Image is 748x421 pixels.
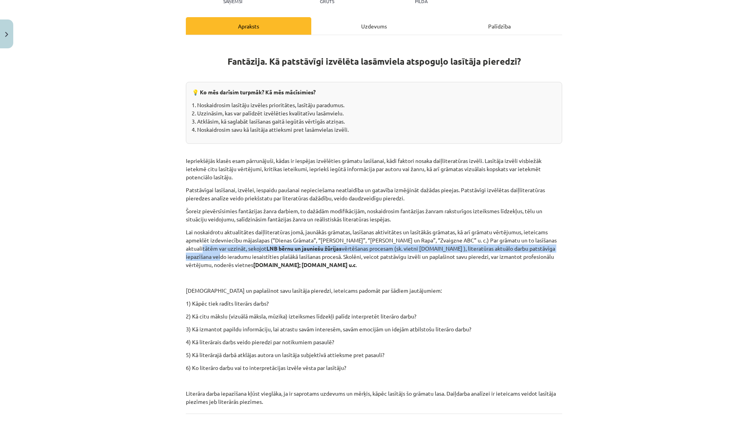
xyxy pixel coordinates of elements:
strong: [DOMAIN_NAME]; [253,261,300,268]
strong: LNB bērnu un jauniešu žūrijas [266,245,342,252]
p: Iepriekšējās klasēs esam pārrunājuši, kādas ir iespējas izvēlēties grāmatu lasīšanai, kādi faktor... [186,157,562,181]
li: Atklāsim, kā saglabāt lasīšanas gaitā iegūtās vērtīgās atziņas. [197,117,556,126]
p: 5) Kā literārajā darbā atklājas autora un lasītāja subjektīvā attieksme pret pasauli? [186,351,562,359]
p: 1) Kāpēc tiek radīts literārs darbs? [186,299,562,308]
div: Uzdevums [311,17,437,35]
strong: [DOMAIN_NAME] u.c [302,261,356,268]
div: Palīdzība [437,17,562,35]
p: Literāra darba iepazīšana kļūst vieglāka, ja ir saprotams uzdevums un mērķis, kāpēc lasītājs šo g... [186,389,562,406]
img: icon-close-lesson-0947bae3869378f0d4975bcd49f059093ad1ed9edebbc8119c70593378902aed.svg [5,32,8,37]
p: 2) Kā citu mākslu (vizuālā māksla, mūzika) izteiksmes līdzekļi palīdz interpretēt literāro darbu? [186,312,562,320]
p: Lai noskaidrotu aktualitātes daiļliteratūras jomā, jaunākās grāmatas, lasīšanas aktivitātes un la... [186,228,562,269]
p: [DEMOGRAPHIC_DATA] un paplašinot savu lasītāja pieredzi, ieteicams padomāt par šādiem jautājumiem: [186,287,562,295]
li: Noskaidrosim savu kā lasītāja attieksmi pret lasāmvielas izvēli. [197,126,556,134]
div: Apraksts [186,17,311,35]
strong: Fantāzija. Kā patstāvīgi izvēlēta lasāmviela atspoguļo lasītāja pieredzi? [228,56,521,67]
p: Patstāvīgai lasīšanai, izvēlei, iespaidu paušanai nepieciešama neatlaidība un gatavība izmēģināt ... [186,186,562,202]
p: 4) Kā literārais darbs veido pieredzi par notikumiem pasaulē? [186,338,562,346]
p: Šoreiz pievērsīsimies fantāzijas žanra darbiem, to dažādām modifikācijām, noskaidrosim fantāzijas... [186,207,562,223]
li: Noskaidrosim lasītāju izvēles prioritātes, lasītāju paradumus. [197,101,556,109]
li: Uzzināsim, kas var palīdzēt izvēlēties kvalitatīvu lasāmvielu. [197,109,556,117]
strong: 💡 Ko mēs darīsim turpmāk? Kā mēs mācīsimies? [192,88,316,96]
p: 6) Ko literāro darbu vai to interpretācijas izvēle vēsta par lasītāju? [186,364,562,372]
p: 3) Kā izmantot papildu informāciju, lai atrastu savām interesēm, savām emocijām un idejām atbilst... [186,325,562,333]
